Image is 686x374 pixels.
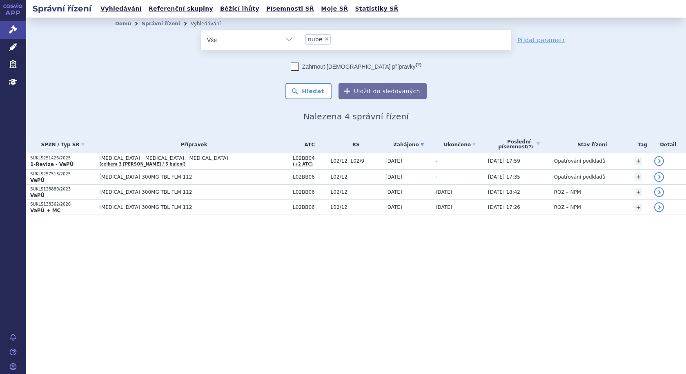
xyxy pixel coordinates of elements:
[285,83,332,99] button: Hledat
[436,189,452,195] span: [DATE]
[488,204,520,210] span: [DATE] 17:26
[30,202,95,207] p: SUKLS138362/2020
[436,158,437,164] span: -
[517,36,565,44] a: Přidat parametr
[416,62,421,67] abbr: (?)
[488,136,550,153] a: Poslednípísemnost(?)
[654,172,664,182] a: detail
[291,63,421,71] label: Zahrnout [DEMOGRAPHIC_DATA] přípravky
[30,139,95,150] a: SPZN / Typ SŘ
[30,155,95,161] p: SUKLS251426/2025
[527,145,533,150] abbr: (?)
[339,83,427,99] button: Uložit do sledovaných
[30,193,45,198] strong: VaPÚ
[30,171,95,177] p: SUKLS257513/2025
[308,36,322,42] span: nube
[99,162,185,166] a: (celkem 3 [PERSON_NAME] / 5 balení)
[331,189,381,195] span: L02/12
[289,136,327,153] th: ATC
[385,204,402,210] span: [DATE]
[26,3,98,14] h2: Správní řízení
[324,36,329,41] span: ×
[385,174,402,180] span: [DATE]
[95,136,289,153] th: Přípravek
[331,174,381,180] span: L02/12
[436,174,437,180] span: -
[436,139,484,150] a: Ukončeno
[264,3,316,14] a: Písemnosti SŘ
[488,174,520,180] span: [DATE] 17:35
[635,204,642,211] a: +
[436,204,452,210] span: [DATE]
[630,136,650,153] th: Tag
[142,21,180,27] a: Správní řízení
[30,208,60,213] strong: VaPÚ + MC
[550,136,630,153] th: Stav řízení
[654,187,664,197] a: detail
[554,174,606,180] span: Opatřování podkladů
[293,189,327,195] span: L02BB06
[293,162,313,166] a: (+2 ATC)
[333,34,338,44] input: nube
[99,189,289,195] span: [MEDICAL_DATA] 300MG TBL FLM 112
[635,157,642,165] a: +
[99,155,289,161] span: [MEDICAL_DATA], [MEDICAL_DATA], [MEDICAL_DATA]
[191,18,232,30] li: Vyhledávání
[554,158,606,164] span: Opatřování podkladů
[331,204,381,210] span: L02/12
[318,3,350,14] a: Moje SŘ
[488,189,520,195] span: [DATE] 18:42
[385,139,432,150] a: Zahájeno
[331,158,381,164] span: L02/12, L02/9
[99,174,289,180] span: [MEDICAL_DATA] 300MG TBL FLM 112
[99,204,289,210] span: [MEDICAL_DATA] 300MG TBL FLM 112
[303,112,409,121] span: Nalezena 4 správní řízení
[293,155,327,161] span: L02BB04
[635,173,642,181] a: +
[654,202,664,212] a: detail
[635,188,642,196] a: +
[385,189,402,195] span: [DATE]
[293,174,327,180] span: L02BB06
[554,189,581,195] span: ROZ – NPM
[146,3,216,14] a: Referenční skupiny
[30,177,45,183] strong: VaPÚ
[654,156,664,166] a: detail
[488,158,520,164] span: [DATE] 17:59
[293,204,327,210] span: L02BB06
[650,136,686,153] th: Detail
[352,3,401,14] a: Statistiky SŘ
[385,158,402,164] span: [DATE]
[218,3,262,14] a: Běžící lhůty
[30,186,95,192] p: SUKLS128880/2023
[554,204,581,210] span: ROZ – NPM
[327,136,381,153] th: RS
[30,161,73,167] strong: 1-Revize - VaPÚ
[98,3,144,14] a: Vyhledávání
[115,21,131,27] a: Domů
